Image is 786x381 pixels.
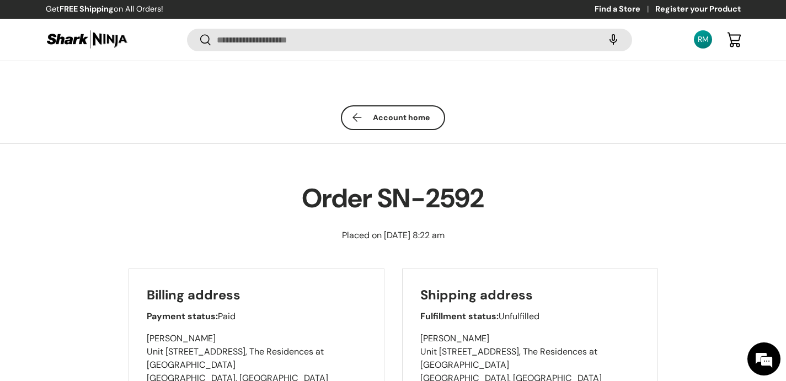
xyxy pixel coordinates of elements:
strong: Payment status: [147,310,218,322]
p: Paid [147,310,366,323]
p: Unfulfilled [420,310,640,323]
h1: Order SN-2592 [129,182,658,215]
speech-search-button: Search by voice [596,28,631,52]
a: Account home [341,105,445,130]
a: Find a Store [595,3,655,15]
a: RM [691,28,715,52]
img: Shark Ninja Philippines [46,29,129,50]
div: RM [697,34,709,45]
strong: FREE Shipping [60,4,114,14]
p: Placed on [DATE] 8:22 am [129,229,658,242]
h2: Shipping address [420,287,640,304]
a: Register your Product [655,3,741,15]
p: Get on All Orders! [46,3,163,15]
strong: Fulfillment status: [420,310,499,322]
h2: Billing address [147,287,366,304]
